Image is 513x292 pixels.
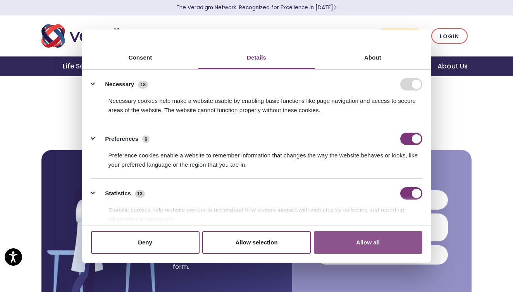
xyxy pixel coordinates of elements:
[198,47,315,69] a: Details
[91,231,200,254] button: Deny
[91,78,153,91] button: Necessary (18)
[202,231,311,254] button: Allow selection
[428,56,477,76] a: About Us
[82,47,198,69] a: Consent
[364,236,504,283] iframe: Drift Chat Widget
[91,91,422,115] div: Necessary cookies help make a website usable by enabling basic functions like page navigation and...
[105,189,131,198] label: Statistics
[53,56,118,76] a: Life Sciences
[315,47,431,69] a: About
[91,145,422,169] div: Preference cookies enable a website to remember information that changes the way the website beha...
[105,80,134,89] label: Necessary
[41,94,472,108] h2: How Can We Assist You [DATE]?
[91,200,422,224] div: Statistic cookies help website owners to understand how visitors interact with websites by collec...
[376,29,424,44] a: Get Demo
[431,28,468,44] a: Login
[91,187,150,200] button: Statistics (13)
[105,135,138,143] label: Preferences
[41,23,148,49] img: Veradigm logo
[333,4,337,11] span: Learn More
[314,231,422,254] button: Allow all
[91,133,155,145] button: Preferences (6)
[176,4,337,11] a: The Veradigm Network: Recognized for Excellence in [DATE]Learn More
